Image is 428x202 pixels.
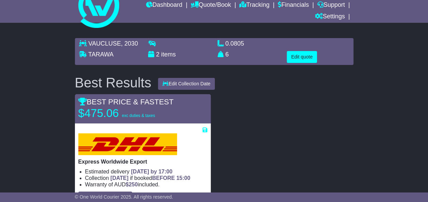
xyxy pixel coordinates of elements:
img: DHL: Express Worldwide Export [78,133,177,155]
li: Estimated delivery [85,168,207,175]
span: 2 [156,51,159,58]
span: items [161,51,176,58]
p: Express Worldwide Export [78,158,207,165]
span: BEST PRICE & FASTEST [78,98,174,106]
span: if booked [110,175,190,181]
span: TARAWA [88,51,113,58]
span: , 2030 [121,40,138,47]
button: Edit Collection Date [158,78,215,90]
span: BEFORE [152,175,175,181]
a: Settings [315,11,345,23]
span: 6 [225,51,229,58]
li: Collection [85,175,207,181]
span: VAUCLUSE [89,40,121,47]
p: $475.06 [78,106,163,120]
div: Best Results [72,75,155,90]
span: 15:00 [176,175,190,181]
span: © One World Courier 2025. All rights reserved. [75,194,173,200]
span: [DATE] by 17:00 [131,169,173,174]
span: [DATE] [110,175,128,181]
li: Warranty of AUD included. [85,181,207,188]
span: 0.0805 [225,40,244,47]
span: 250 [129,182,138,187]
span: exc duties & taxes [122,113,155,118]
span: $ [126,182,138,187]
button: Edit quote [287,51,317,63]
